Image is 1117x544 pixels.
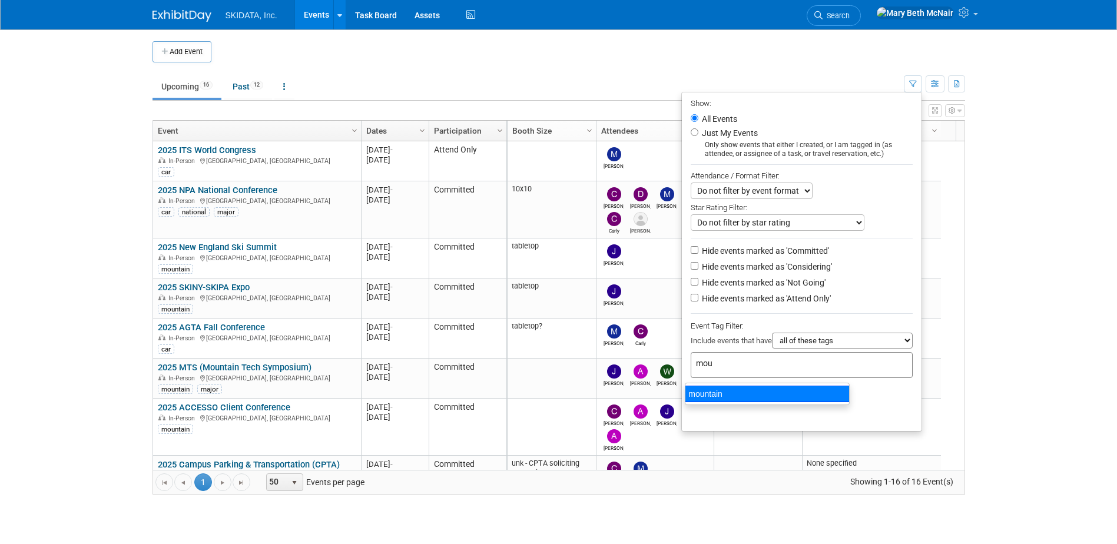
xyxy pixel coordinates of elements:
div: John Keefe [604,379,624,386]
img: In-Person Event [158,197,165,203]
a: Column Settings [583,121,596,138]
span: - [390,460,393,469]
div: Wesley Martin [657,379,677,386]
div: mountain [158,264,193,274]
div: [DATE] [366,402,423,412]
div: [DATE] [366,242,423,252]
div: None specified [807,459,936,468]
a: 2025 ITS World Congress [158,145,256,155]
span: - [390,145,393,154]
div: [GEOGRAPHIC_DATA], [GEOGRAPHIC_DATA] [158,253,356,263]
a: Event [158,121,353,141]
div: [GEOGRAPHIC_DATA], [GEOGRAPHIC_DATA] [158,333,356,343]
span: Go to the next page [218,478,227,487]
div: Carly Jansen [604,226,624,234]
a: Column Settings [416,121,429,138]
div: Christopher Archer [604,201,624,209]
a: 2025 SKINY-SKIPA Expo [158,282,250,293]
img: ExhibitDay [153,10,211,22]
div: Star Rating Filter: [691,199,913,214]
span: - [390,283,393,291]
td: Committed [429,181,506,238]
td: 10x10 [508,181,596,238]
img: In-Person Event [158,334,165,340]
a: Column Settings [493,121,506,138]
label: Hide events marked as 'Not Going' [700,277,826,288]
a: Booth Size [512,121,588,141]
img: Mary Beth McNair [876,6,954,19]
div: [DATE] [366,332,423,342]
span: Go to the previous page [178,478,188,487]
div: Event Tag Filter: [691,319,913,333]
img: In-Person Event [158,374,165,380]
a: Column Settings [348,121,361,138]
button: Add Event [153,41,211,62]
a: 2025 Campus Parking & Transportation (CPTA) [158,459,340,481]
div: [DATE] [366,469,423,479]
img: Christopher Archer [607,187,621,201]
img: John Keefe [607,244,621,258]
span: Search [823,11,850,20]
td: Attend Only [429,141,506,181]
img: Dave Luken [634,212,648,226]
span: Showing 1-16 of 16 Event(s) [839,473,964,490]
a: 2025 MTS (Mountain Tech Symposium) [158,362,311,373]
img: In-Person Event [158,414,165,420]
a: 2025 NPA National Conference [158,185,277,195]
td: Committed [429,319,506,359]
span: Go to the last page [237,478,246,487]
a: Column Settings [928,121,941,138]
span: In-Person [168,374,198,382]
img: In-Person Event [158,254,165,260]
span: In-Person [168,334,198,342]
img: Malloy Pohrer [660,187,674,201]
span: In-Person [168,254,198,262]
label: Hide events marked as 'Attend Only' [700,293,831,304]
div: [DATE] [366,292,423,302]
div: [GEOGRAPHIC_DATA], [GEOGRAPHIC_DATA] [158,155,356,165]
a: Search [807,5,861,26]
label: Just My Events [700,127,758,139]
span: Column Settings [930,126,939,135]
span: Go to the first page [160,478,169,487]
div: [DATE] [366,185,423,195]
td: Committed [429,278,506,319]
span: 16 [200,81,213,89]
td: Committed [429,359,506,399]
img: Andy Shenberger [634,364,648,379]
span: - [390,243,393,251]
div: Malloy Pohrer [657,201,677,209]
a: Upcoming16 [153,75,221,98]
div: Show: [691,95,913,110]
label: Hide events marked as 'Considering' [700,261,832,273]
div: [DATE] [366,195,423,205]
img: In-Person Event [158,157,165,163]
div: major [197,384,222,394]
div: [DATE] [366,145,423,155]
div: Christopher Archer [604,419,624,426]
span: In-Person [168,414,198,422]
a: 2025 ACCESSO Client Conference [158,402,290,413]
span: In-Person [168,294,198,302]
input: Type tag and hit enter [696,357,861,369]
div: [GEOGRAPHIC_DATA], [GEOGRAPHIC_DATA] [158,293,356,303]
span: Events per page [251,473,376,491]
img: Carly Jansen [634,324,648,339]
span: 1 [194,473,212,491]
span: - [390,403,393,412]
span: In-Person [168,197,198,205]
div: John Keefe [604,298,624,306]
div: major [214,207,238,217]
span: Column Settings [495,126,505,135]
span: Column Settings [417,126,427,135]
div: mountain [685,386,850,402]
div: [GEOGRAPHIC_DATA], [GEOGRAPHIC_DATA] [158,413,356,423]
span: SKIDATA, Inc. [226,11,277,20]
label: Hide events marked as 'Committed' [700,245,829,257]
span: - [390,323,393,331]
div: [DATE] [366,412,423,422]
div: Dave Luken [630,226,651,234]
div: Carly Jansen [630,339,651,346]
div: Include events that have [691,333,913,352]
div: Only show events that either I created, or I am tagged in (as attendee, or assignee of a task, or... [691,141,913,158]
